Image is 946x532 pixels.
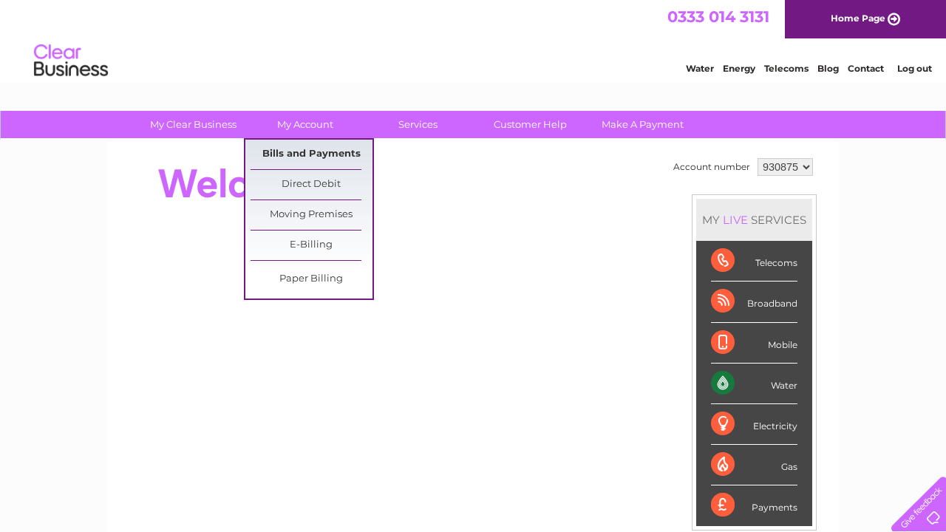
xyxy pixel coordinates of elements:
a: Bills and Payments [251,140,372,169]
a: Services [357,111,479,138]
div: Payments [711,485,797,525]
div: Gas [711,445,797,485]
div: Telecoms [711,241,797,282]
a: Customer Help [469,111,591,138]
a: Water [686,63,714,74]
div: MY SERVICES [696,199,812,241]
a: Log out [897,63,932,74]
img: logo.png [33,38,109,83]
a: Blog [817,63,839,74]
div: Electricity [711,404,797,445]
div: Mobile [711,323,797,364]
a: Contact [848,63,884,74]
a: Energy [723,63,755,74]
a: Make A Payment [582,111,704,138]
a: 0333 014 3131 [667,7,769,26]
a: Telecoms [764,63,809,74]
div: Water [711,364,797,404]
div: LIVE [720,213,751,227]
a: Moving Premises [251,200,372,230]
a: Direct Debit [251,170,372,199]
div: Clear Business is a trading name of Verastar Limited (registered in [GEOGRAPHIC_DATA] No. 3667643... [125,8,823,72]
a: E-Billing [251,231,372,260]
a: My Clear Business [132,111,254,138]
td: Account number [670,154,754,180]
div: Broadband [711,282,797,322]
a: Paper Billing [251,265,372,294]
a: My Account [245,111,367,138]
